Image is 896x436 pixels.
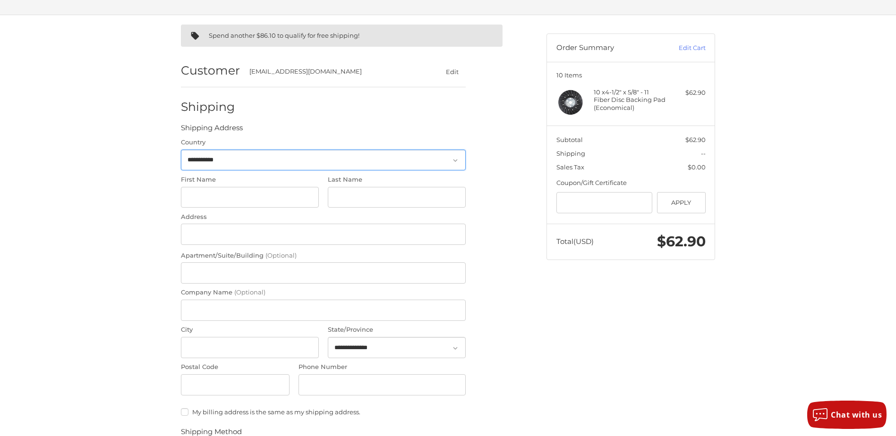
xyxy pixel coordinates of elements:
[181,63,240,78] h2: Customer
[299,362,466,372] label: Phone Number
[181,100,236,114] h2: Shipping
[438,65,466,78] button: Edit
[685,136,706,143] span: $62.90
[688,163,706,171] span: $0.00
[701,150,706,157] span: --
[181,288,466,297] label: Company Name
[181,251,466,260] label: Apartment/Suite/Building
[328,175,466,184] label: Last Name
[181,138,466,147] label: Country
[234,288,265,296] small: (Optional)
[807,401,887,429] button: Chat with us
[556,136,583,143] span: Subtotal
[181,362,290,372] label: Postal Code
[556,71,706,79] h3: 10 Items
[181,175,319,184] label: First Name
[249,67,420,76] div: [EMAIL_ADDRESS][DOMAIN_NAME]
[556,150,585,157] span: Shipping
[209,32,359,39] span: Spend another $86.10 to qualify for free shipping!
[265,252,297,259] small: (Optional)
[668,88,706,98] div: $62.90
[181,212,466,222] label: Address
[657,233,706,250] span: $62.90
[594,88,666,111] h4: 10 x 4-1/2" x 5/8" - 11 Fiber Disc Backing Pad (Economical)
[181,123,243,138] legend: Shipping Address
[556,43,658,53] h3: Order Summary
[556,163,584,171] span: Sales Tax
[181,325,319,335] label: City
[328,325,466,335] label: State/Province
[831,410,882,420] span: Chat with us
[556,237,594,246] span: Total (USD)
[657,192,706,213] button: Apply
[658,43,706,53] a: Edit Cart
[556,192,653,213] input: Gift Certificate or Coupon Code
[181,408,466,416] label: My billing address is the same as my shipping address.
[556,178,706,188] div: Coupon/Gift Certificate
